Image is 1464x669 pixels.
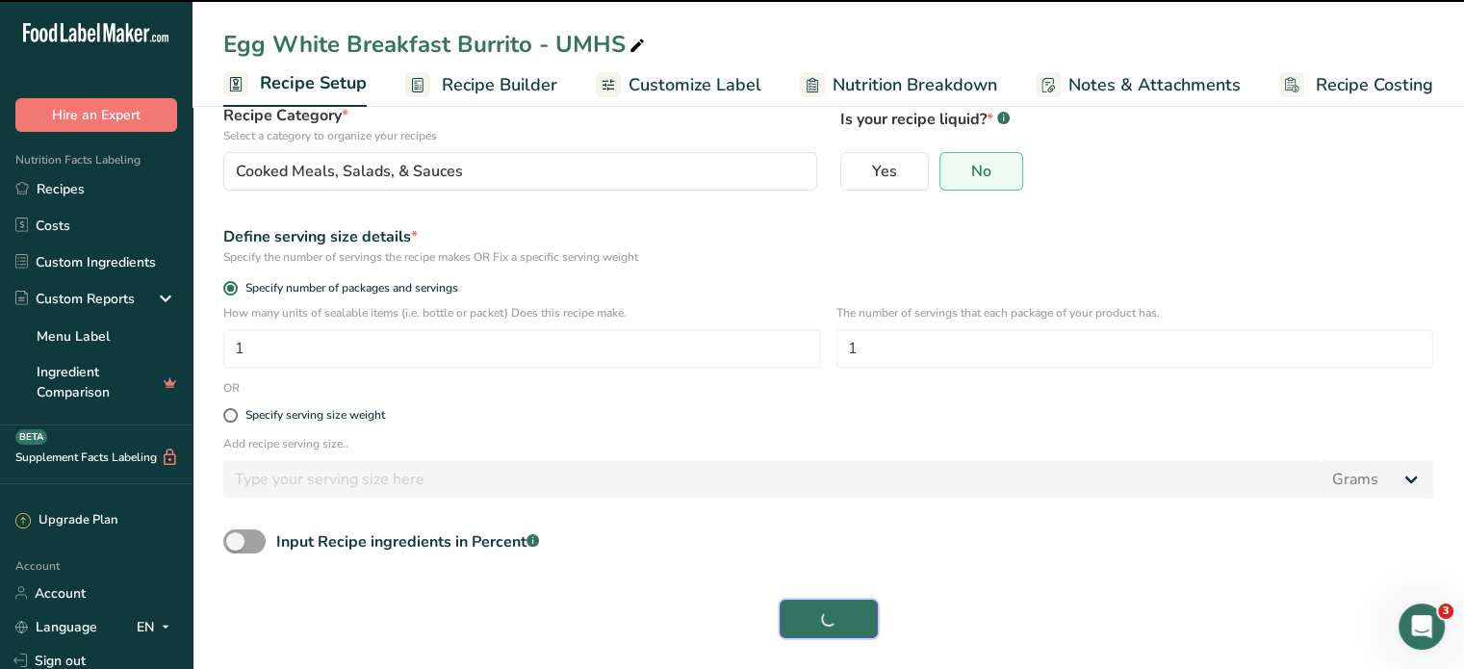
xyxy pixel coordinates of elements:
[223,225,1433,248] div: Define serving size details
[833,72,997,98] span: Nutrition Breakdown
[223,27,649,62] div: Egg White Breakfast Burrito - UMHS
[1279,64,1433,107] a: Recipe Costing
[223,104,817,144] label: Recipe Category
[971,162,991,181] span: No
[1068,72,1241,98] span: Notes & Attachments
[15,511,117,530] div: Upgrade Plan
[836,304,1434,322] p: The number of servings that each package of your product has.
[15,429,47,445] div: BETA
[245,408,385,423] div: Specify serving size weight
[596,64,761,107] a: Customize Label
[800,64,997,107] a: Nutrition Breakdown
[260,70,367,96] span: Recipe Setup
[872,162,897,181] span: Yes
[223,62,367,108] a: Recipe Setup
[405,64,557,107] a: Recipe Builder
[15,98,177,132] button: Hire an Expert
[236,160,463,183] span: Cooked Meals, Salads, & Sauces
[223,152,817,191] button: Cooked Meals, Salads, & Sauces
[223,127,817,144] p: Select a category to organize your recipes
[442,72,557,98] span: Recipe Builder
[15,289,135,309] div: Custom Reports
[1438,604,1453,619] span: 3
[1316,72,1433,98] span: Recipe Costing
[212,379,251,397] div: OR
[223,304,821,322] p: How many units of sealable items (i.e. bottle or packet) Does this recipe make.
[137,615,177,638] div: EN
[629,72,761,98] span: Customize Label
[276,530,539,553] div: Input Recipe ingredients in Percent
[1399,604,1445,650] iframe: Intercom live chat
[223,248,1433,266] div: Specify the number of servings the recipe makes OR Fix a specific serving weight
[223,460,1321,499] input: Type your serving size here
[223,435,1433,452] p: Add recipe serving size..
[15,610,97,644] a: Language
[238,281,458,296] span: Specify number of packages and servings
[1036,64,1241,107] a: Notes & Attachments
[840,104,1434,131] p: Is your recipe liquid?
